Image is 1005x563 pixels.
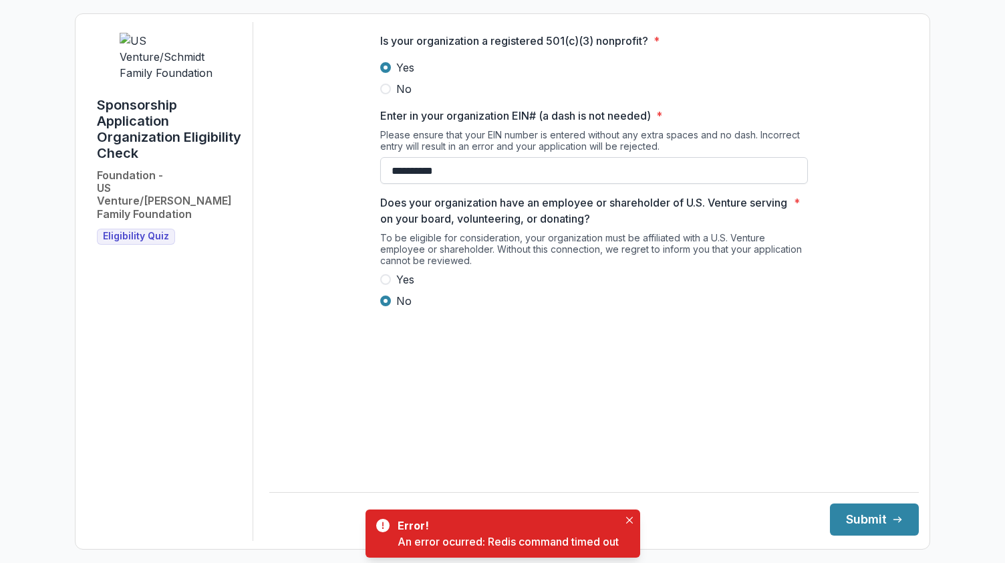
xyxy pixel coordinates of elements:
span: Eligibility Quiz [103,231,169,242]
h1: Sponsorship Application Organization Eligibility Check [97,97,242,161]
button: Close [621,512,637,528]
p: Is your organization a registered 501(c)(3) nonprofit? [380,33,648,49]
span: No [396,293,412,309]
span: Yes [396,271,414,288]
div: To be eligible for consideration, your organization must be affiliated with a U.S. Venture employ... [380,232,808,271]
div: An error ocurred: Redis command timed out [398,534,619,550]
p: Does your organization have an employee or shareholder of U.S. Venture serving on your board, vol... [380,195,788,227]
span: Yes [396,60,414,76]
span: No [396,81,412,97]
div: Error! [398,518,613,534]
button: Submit [830,503,919,536]
p: Enter in your organization EIN# (a dash is not needed) [380,108,651,124]
img: US Venture/Schmidt Family Foundation [120,33,220,81]
div: Please ensure that your EIN number is entered without any extra spaces and no dash. Incorrect ent... [380,129,808,157]
h2: Foundation - US Venture/[PERSON_NAME] Family Foundation [97,169,242,221]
